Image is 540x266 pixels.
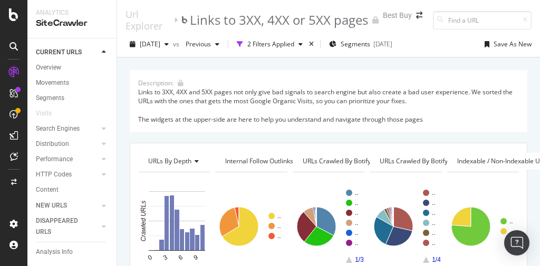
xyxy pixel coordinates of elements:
text: .. [509,218,513,225]
div: arrow-right-arrow-left [416,12,422,19]
a: Url Explorer [126,8,170,32]
div: Search Engines [36,123,80,134]
div: Content [36,184,59,195]
div: HTTP Codes [36,169,72,180]
span: vs [173,40,181,48]
h4: Internal Follow Outlinks Broken Links Destination [223,153,383,170]
div: Links to 3XX, 4XX or 5XX pages [190,11,368,29]
div: Performance [36,154,73,165]
text: 3 [162,253,169,262]
text: .. [509,228,513,235]
div: Links to 3XX, 4XX and 5XX pages not only give bad signals to search engine but also create a bad ... [138,87,519,124]
div: Best Buy [383,10,412,21]
text: .. [355,209,359,216]
a: NEW URLS [36,200,99,211]
h4: URLs Crawled By Botify By pagetype [301,153,425,170]
button: Save As New [480,36,532,53]
a: CURRENT URLS [36,47,99,58]
span: Previous [181,40,211,48]
div: DISAPPEARED URLS [36,215,89,238]
span: URLs Crawled By Botify By sw_cache_behaviors [380,156,518,165]
button: Segments[DATE] [325,36,397,53]
button: [DATE] [126,36,173,53]
text: 1/3 [355,256,364,263]
div: 2 Filters Applied [247,40,294,48]
text: .. [432,219,436,226]
div: Movements [36,77,69,88]
text: .. [432,229,436,237]
span: URLs by Depth [148,156,191,165]
div: Analytics [36,8,108,17]
text: 6 [177,253,184,262]
span: Segments [341,40,370,48]
div: Description: [138,78,173,87]
text: .. [432,199,436,206]
a: Segments [36,93,109,104]
button: 2 Filters Applied [233,36,307,53]
text: .. [277,232,281,240]
span: Internal Follow Outlinks Broken Links Destination [225,156,368,165]
div: SiteCrawler [36,17,108,29]
div: Distribution [36,139,69,150]
text: .. [355,229,359,237]
a: DISAPPEARED URLS [36,215,99,238]
text: .. [355,189,359,196]
text: .. [277,222,281,230]
text: .. [355,239,359,247]
text: .. [432,189,436,196]
text: 9 [192,253,199,262]
span: URLs Crawled By Botify By pagetype [303,156,409,165]
a: Performance [36,154,99,165]
div: CURRENT URLS [36,47,82,58]
text: .. [355,219,359,226]
text: .. [432,209,436,216]
div: Analysis Info [36,247,73,258]
a: Overview [36,62,109,73]
a: Distribution [36,139,99,150]
a: HTTP Codes [36,169,99,180]
text: Crawled URLs [140,201,147,241]
h4: URLs by Depth [146,153,207,170]
text: 1/4 [432,256,441,263]
button: Previous [181,36,224,53]
div: NEW URLS [36,200,67,211]
text: .. [277,212,281,220]
input: Find a URL [433,11,532,29]
div: times [307,39,316,50]
a: Movements [36,77,109,88]
a: Analysis Info [36,247,109,258]
div: Save As New [494,40,532,48]
text: 0 [147,253,153,262]
div: Visits [36,108,52,119]
a: Content [36,184,109,195]
div: Open Intercom Messenger [504,230,529,255]
div: Overview [36,62,61,73]
a: Visits [36,108,62,119]
text: .. [355,199,359,206]
span: 2025 Sep. 2nd [140,40,160,48]
h4: URLs Crawled By Botify By sw_cache_behaviors [378,153,534,170]
text: .. [432,239,436,247]
a: Search Engines [36,123,99,134]
div: [DATE] [373,40,392,48]
div: Segments [36,93,64,104]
